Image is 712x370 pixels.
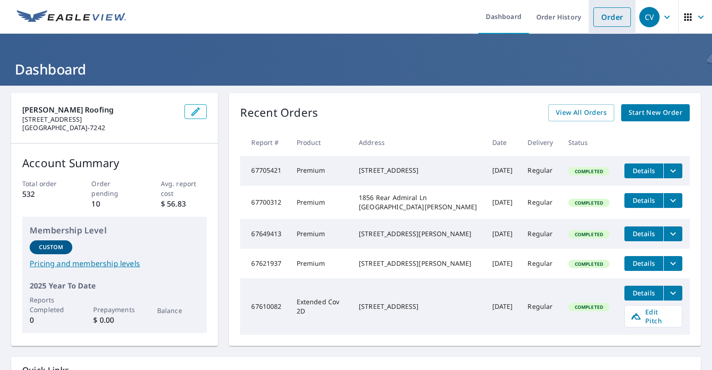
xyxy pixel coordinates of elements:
button: filesDropdownBtn-67649413 [663,226,682,241]
span: Completed [569,168,609,175]
a: Edit Pitch [624,305,682,327]
span: Completed [569,304,609,310]
p: Custom [39,243,63,251]
p: 532 [22,188,69,200]
div: 1856 Rear Admiral Ln [GEOGRAPHIC_DATA][PERSON_NAME] [359,193,477,212]
p: Membership Level [30,224,199,237]
p: [STREET_ADDRESS] [22,115,177,124]
th: Report # [240,129,289,156]
td: Regular [520,219,560,249]
span: Start New Order [629,107,682,119]
td: 67610082 [240,278,289,335]
button: detailsBtn-67700312 [624,193,663,208]
p: Balance [157,306,200,315]
td: [DATE] [485,219,521,249]
a: Pricing and membership levels [30,258,199,269]
th: Delivery [520,129,560,156]
p: 10 [91,198,138,209]
span: Details [630,166,658,175]
button: filesDropdownBtn-67700312 [663,193,682,208]
td: 67705421 [240,156,289,186]
td: Premium [289,186,351,219]
td: Regular [520,186,560,219]
td: Regular [520,249,560,278]
span: Details [630,259,658,268]
td: Premium [289,249,351,278]
div: [STREET_ADDRESS][PERSON_NAME] [359,229,477,238]
button: filesDropdownBtn-67705421 [663,163,682,178]
button: detailsBtn-67649413 [624,226,663,241]
a: Start New Order [621,104,690,121]
p: Total order [22,179,69,188]
p: $ 0.00 [93,314,136,326]
p: Prepayments [93,305,136,314]
span: Edit Pitch [630,307,676,325]
span: Details [630,288,658,297]
h1: Dashboard [11,60,701,79]
span: Completed [569,200,609,206]
p: Order pending [91,179,138,198]
p: 0 [30,314,72,326]
button: detailsBtn-67610082 [624,286,663,301]
div: [STREET_ADDRESS] [359,166,477,175]
div: [STREET_ADDRESS][PERSON_NAME] [359,259,477,268]
span: Details [630,196,658,205]
div: CV [639,7,660,27]
button: detailsBtn-67705421 [624,163,663,178]
p: Avg. report cost [161,179,207,198]
p: Account Summary [22,155,207,171]
td: Premium [289,219,351,249]
span: Completed [569,261,609,267]
a: Order [593,7,631,27]
td: 67649413 [240,219,289,249]
td: Regular [520,156,560,186]
div: [STREET_ADDRESS] [359,302,477,311]
th: Date [485,129,521,156]
td: [DATE] [485,249,521,278]
img: EV Logo [17,10,126,24]
button: filesDropdownBtn-67621937 [663,256,682,271]
td: [DATE] [485,156,521,186]
th: Status [561,129,617,156]
td: 67700312 [240,186,289,219]
span: Completed [569,231,609,238]
td: Premium [289,156,351,186]
td: Extended Cov 2D [289,278,351,335]
td: Regular [520,278,560,335]
a: View All Orders [548,104,614,121]
p: [GEOGRAPHIC_DATA]-7242 [22,124,177,132]
button: filesDropdownBtn-67610082 [663,286,682,301]
p: Reports Completed [30,295,72,314]
span: View All Orders [556,107,607,119]
p: 2025 Year To Date [30,280,199,291]
td: 67621937 [240,249,289,278]
th: Address [351,129,485,156]
th: Product [289,129,351,156]
p: $ 56.83 [161,198,207,209]
button: detailsBtn-67621937 [624,256,663,271]
span: Details [630,229,658,238]
td: [DATE] [485,186,521,219]
p: Recent Orders [240,104,318,121]
td: [DATE] [485,278,521,335]
p: [PERSON_NAME] Roofing [22,104,177,115]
